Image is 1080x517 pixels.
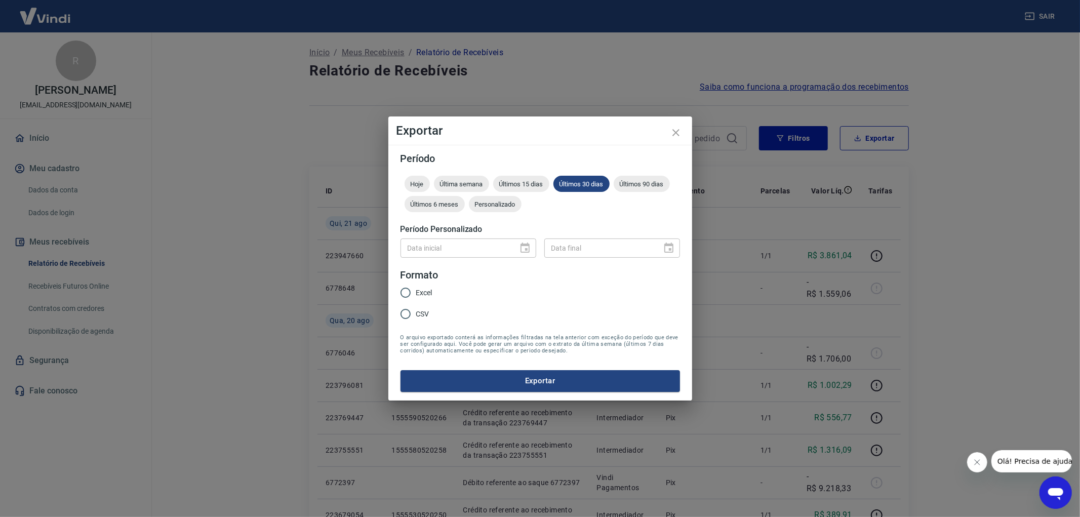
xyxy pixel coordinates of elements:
[544,238,655,257] input: DD/MM/YYYY
[405,176,430,192] div: Hoje
[434,176,489,192] div: Última semana
[434,180,489,188] span: Última semana
[991,450,1072,472] iframe: Mensagem da empresa
[614,180,670,188] span: Últimos 90 dias
[401,153,680,164] h5: Período
[416,288,432,298] span: Excel
[553,180,610,188] span: Últimos 30 dias
[401,238,511,257] input: DD/MM/YYYY
[6,7,85,15] span: Olá! Precisa de ajuda?
[493,180,549,188] span: Últimos 15 dias
[469,196,522,212] div: Personalizado
[664,121,688,145] button: close
[614,176,670,192] div: Últimos 90 dias
[405,196,465,212] div: Últimos 6 meses
[967,452,987,472] iframe: Fechar mensagem
[401,268,438,283] legend: Formato
[405,201,465,208] span: Últimos 6 meses
[493,176,549,192] div: Últimos 15 dias
[469,201,522,208] span: Personalizado
[405,180,430,188] span: Hoje
[416,309,429,320] span: CSV
[401,370,680,391] button: Exportar
[553,176,610,192] div: Últimos 30 dias
[401,334,680,354] span: O arquivo exportado conterá as informações filtradas na tela anterior com exceção do período que ...
[396,125,684,137] h4: Exportar
[401,224,680,234] h5: Período Personalizado
[1039,476,1072,509] iframe: Botão para abrir a janela de mensagens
